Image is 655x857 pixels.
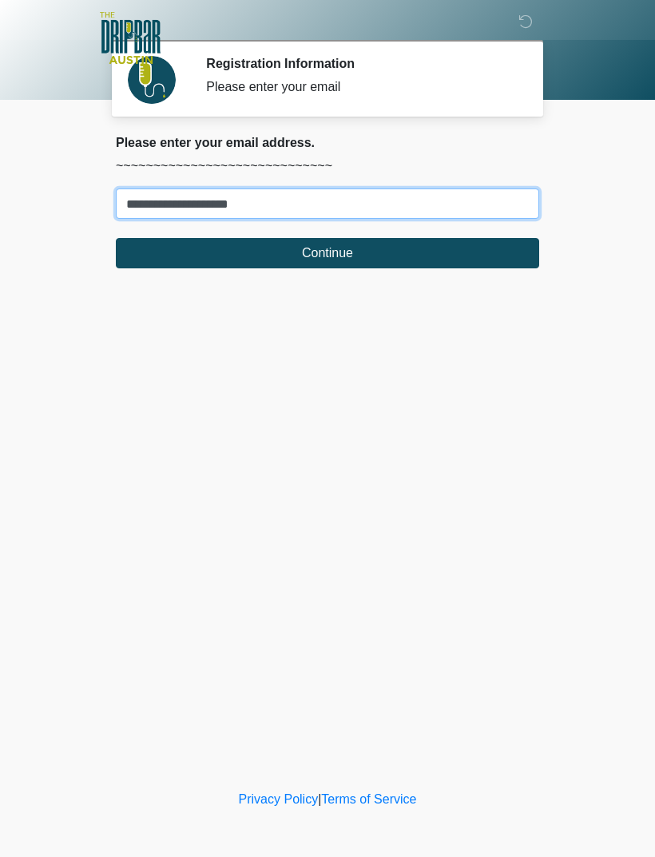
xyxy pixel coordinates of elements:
img: The DRIPBaR - Austin The Domain Logo [100,12,161,64]
a: | [318,792,321,806]
div: Please enter your email [206,77,515,97]
a: Terms of Service [321,792,416,806]
p: ~~~~~~~~~~~~~~~~~~~~~~~~~~~~~ [116,157,539,176]
h2: Please enter your email address. [116,135,539,150]
img: Agent Avatar [128,56,176,104]
button: Continue [116,238,539,268]
a: Privacy Policy [239,792,319,806]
